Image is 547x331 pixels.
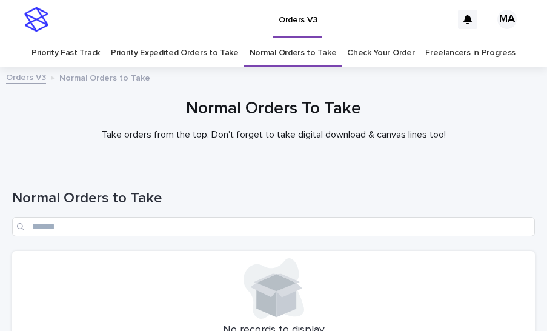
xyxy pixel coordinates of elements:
h1: Normal Orders to Take [12,190,535,207]
img: stacker-logo-s-only.png [24,7,48,32]
a: Priority Expedited Orders to Take [111,39,239,67]
a: Orders V3 [6,70,46,84]
p: Take orders from the top. Don't forget to take digital download & canvas lines too! [31,129,516,141]
div: MA [497,10,517,29]
input: Search [12,217,535,236]
a: Check Your Order [347,39,414,67]
a: Freelancers in Progress [425,39,516,67]
a: Normal Orders to Take [250,39,337,67]
a: Priority Fast Track [31,39,100,67]
p: Normal Orders to Take [59,70,150,84]
h1: Normal Orders To Take [12,99,535,119]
